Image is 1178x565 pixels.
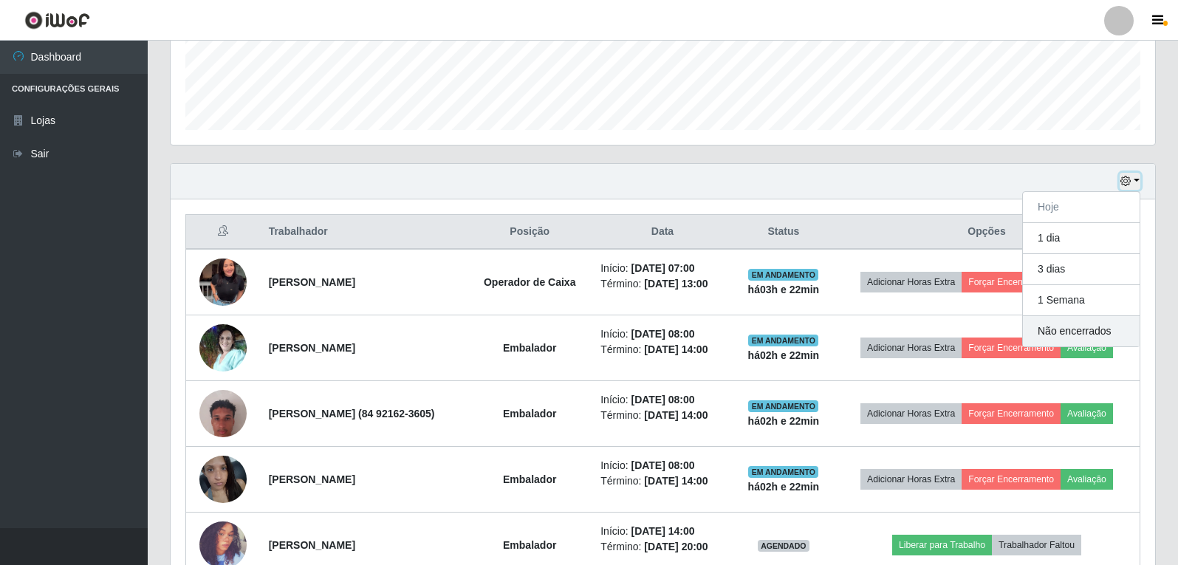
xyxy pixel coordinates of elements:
span: AGENDADO [758,540,809,552]
th: Data [592,215,733,250]
button: Adicionar Horas Extra [860,338,962,358]
strong: [PERSON_NAME] [269,276,355,288]
li: Término: [600,276,724,292]
time: [DATE] 14:00 [644,343,708,355]
time: [DATE] 08:00 [631,394,694,405]
li: Término: [600,539,724,555]
strong: [PERSON_NAME] [269,539,355,551]
button: Liberar para Trabalho [892,535,992,555]
li: Início: [600,261,724,276]
strong: há 02 h e 22 min [748,481,820,493]
li: Início: [600,326,724,342]
strong: [PERSON_NAME] [269,342,355,354]
img: 1756232807381.jpeg [199,371,247,456]
img: CoreUI Logo [24,11,90,30]
time: [DATE] 07:00 [631,262,694,274]
button: Adicionar Horas Extra [860,469,962,490]
li: Início: [600,524,724,539]
button: Adicionar Horas Extra [860,403,962,424]
time: [DATE] 20:00 [644,541,708,552]
li: Início: [600,392,724,408]
button: 3 dias [1023,254,1140,285]
button: Não encerrados [1023,316,1140,346]
span: EM ANDAMENTO [748,400,818,412]
strong: Embalador [503,539,556,551]
time: [DATE] 14:00 [644,409,708,421]
button: 1 Semana [1023,285,1140,316]
strong: há 02 h e 22 min [748,349,820,361]
li: Início: [600,458,724,473]
img: 1757029049891.jpeg [199,448,247,510]
span: EM ANDAMENTO [748,466,818,478]
strong: há 03 h e 22 min [748,284,820,295]
button: Forçar Encerramento [962,338,1061,358]
strong: [PERSON_NAME] (84 92162-3605) [269,408,435,420]
strong: Embalador [503,342,556,354]
th: Opções [834,215,1140,250]
time: [DATE] 13:00 [644,278,708,290]
th: Trabalhador [260,215,468,250]
time: [DATE] 08:00 [631,328,694,340]
img: 1756746838207.jpeg [199,231,247,334]
button: Forçar Encerramento [962,469,1061,490]
strong: [PERSON_NAME] [269,473,355,485]
span: EM ANDAMENTO [748,335,818,346]
th: Status [733,215,834,250]
button: Avaliação [1061,403,1113,424]
strong: Embalador [503,408,556,420]
span: EM ANDAMENTO [748,269,818,281]
time: [DATE] 14:00 [631,525,694,537]
button: Avaliação [1061,338,1113,358]
li: Término: [600,408,724,423]
time: [DATE] 14:00 [644,475,708,487]
time: [DATE] 08:00 [631,459,694,471]
strong: há 02 h e 22 min [748,415,820,427]
img: 1755730683676.jpeg [199,324,247,371]
button: Hoje [1023,192,1140,223]
li: Término: [600,342,724,357]
button: Forçar Encerramento [962,403,1061,424]
button: Forçar Encerramento [962,272,1061,292]
th: Posição [468,215,592,250]
button: Adicionar Horas Extra [860,272,962,292]
button: Avaliação [1061,469,1113,490]
li: Término: [600,473,724,489]
strong: Embalador [503,473,556,485]
button: 1 dia [1023,223,1140,254]
strong: Operador de Caixa [484,276,576,288]
button: Trabalhador Faltou [992,535,1081,555]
